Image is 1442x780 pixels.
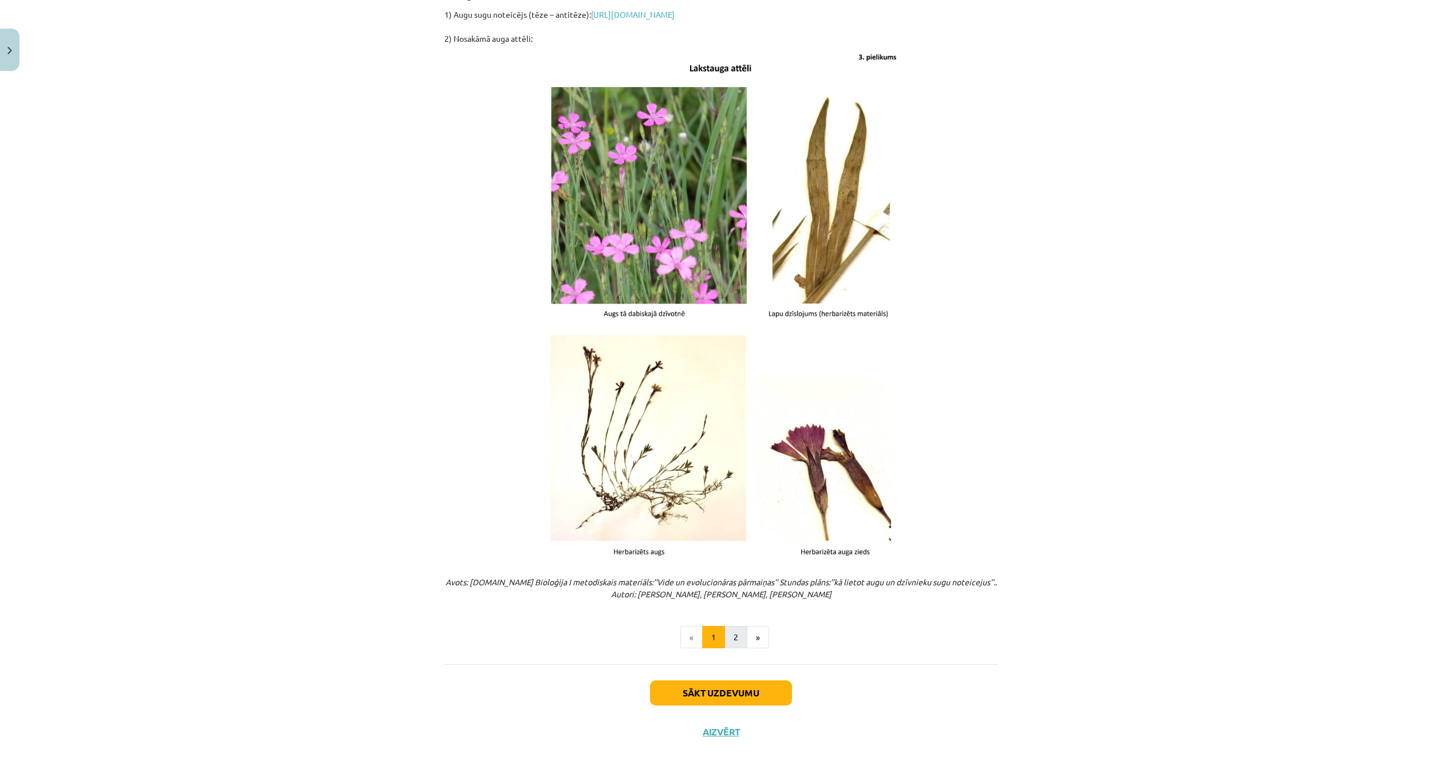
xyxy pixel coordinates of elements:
em: Avots: [DOMAIN_NAME] Bioloģija I metodiskais materiāls:’’Vide un evolucionāras pārmaiņas’’ Stunda... [446,577,997,599]
button: 2 [724,626,747,649]
a: [URL][DOMAIN_NAME] [591,9,675,19]
img: icon-close-lesson-0947bae3869378f0d4975bcd49f059093ad1ed9edebbc8119c70593378902aed.svg [7,47,12,54]
button: Sākt uzdevumu [650,680,792,706]
nav: Page navigation example [444,626,998,649]
button: Aizvērt [699,726,743,738]
button: 1 [702,626,725,649]
button: » [747,626,769,649]
p: 1) Augu sugu noteicējs (tēze – antitēze): 2) Nosakāmā auga attēli: [444,9,998,45]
